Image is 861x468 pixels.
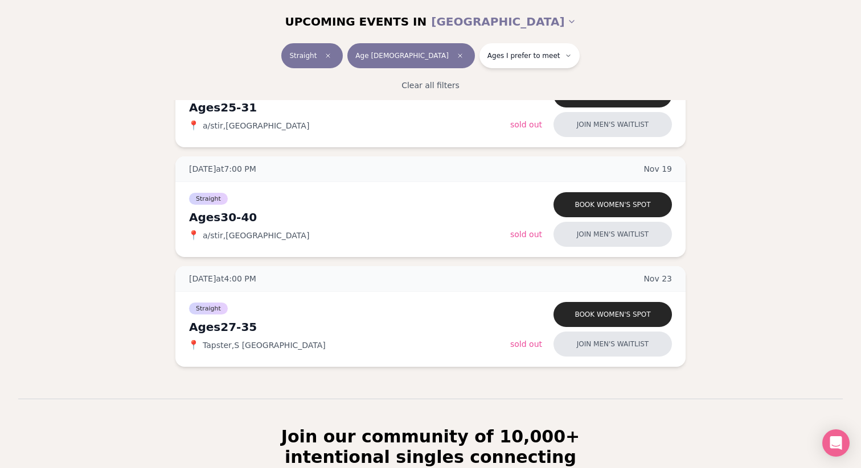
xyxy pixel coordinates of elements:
[289,51,317,60] span: Straight
[510,120,542,129] span: Sold Out
[553,192,672,217] button: Book women's spot
[189,303,228,314] span: Straight
[487,51,560,60] span: Ages I prefer to meet
[189,121,198,130] span: 📍
[189,231,198,240] span: 📍
[553,332,672,357] button: Join men's waitlist
[553,112,672,137] button: Join men's waitlist
[189,341,198,350] span: 📍
[395,73,466,98] button: Clear all filters
[453,49,467,63] span: Clear age
[189,193,228,205] span: Straight
[203,230,309,241] span: a/stir , [GEOGRAPHIC_DATA]
[510,230,542,239] span: Sold Out
[189,319,510,335] div: Ages 27-35
[203,339,326,351] span: Tapster , S [GEOGRAPHIC_DATA]
[189,273,256,284] span: [DATE] at 4:00 PM
[189,209,510,225] div: Ages 30-40
[643,163,672,175] span: Nov 19
[281,43,343,68] button: StraightClear event type filter
[321,49,335,63] span: Clear event type filter
[189,100,510,115] div: Ages 25-31
[355,51,448,60] span: Age [DEMOGRAPHIC_DATA]
[553,222,672,247] button: Join men's waitlist
[347,43,474,68] button: Age [DEMOGRAPHIC_DATA]Clear age
[479,43,580,68] button: Ages I prefer to meet
[822,429,850,457] div: Open Intercom Messenger
[203,120,309,131] span: a/stir , [GEOGRAPHIC_DATA]
[189,163,256,175] span: [DATE] at 7:00 PM
[285,14,427,30] span: UPCOMING EVENTS IN
[643,273,672,284] span: Nov 23
[553,302,672,327] button: Book women's spot
[431,9,576,34] button: [GEOGRAPHIC_DATA]
[510,339,542,349] span: Sold Out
